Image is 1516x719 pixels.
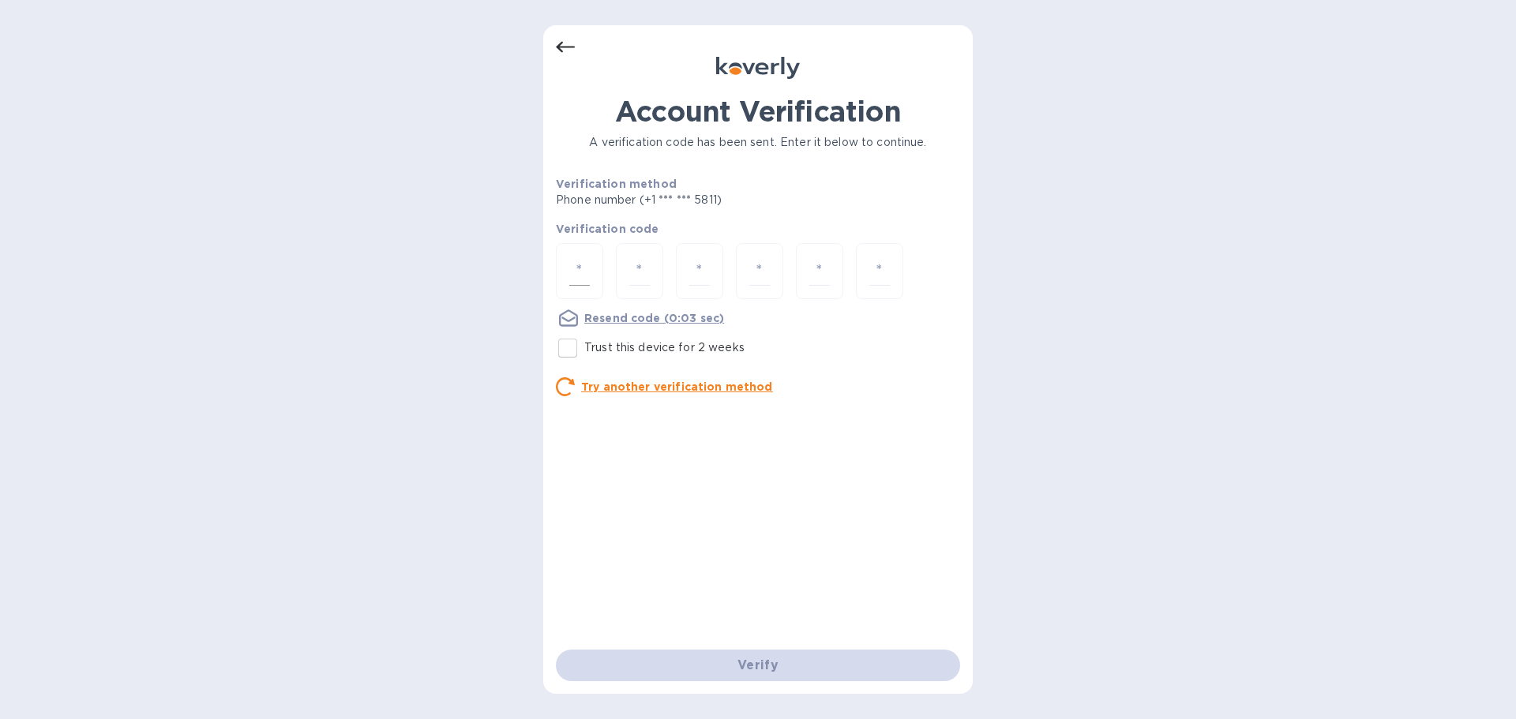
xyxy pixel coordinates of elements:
[584,312,724,324] u: Resend code (0:03 sec)
[556,134,960,151] p: A verification code has been sent. Enter it below to continue.
[556,95,960,128] h1: Account Verification
[556,192,842,208] p: Phone number (+1 *** *** 5811)
[584,339,745,356] p: Trust this device for 2 weeks
[556,178,677,190] b: Verification method
[556,221,960,237] p: Verification code
[581,380,773,393] u: Try another verification method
